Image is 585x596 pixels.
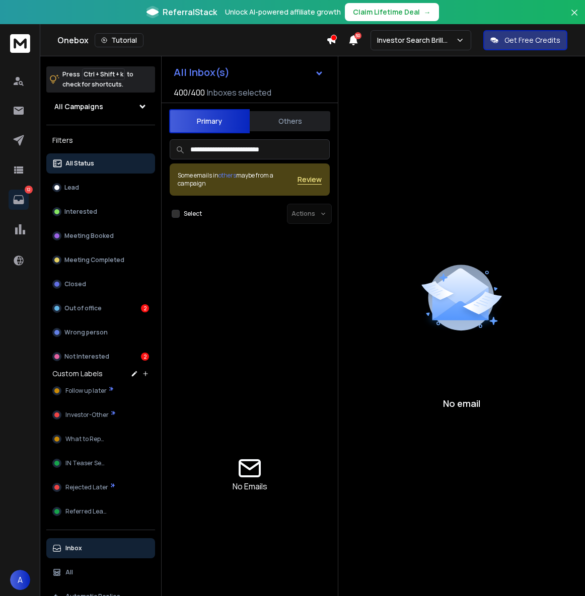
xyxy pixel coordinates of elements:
[46,477,155,497] button: Rejected Later
[46,405,155,425] button: Investor-Other
[174,87,205,99] span: 400 / 400
[9,190,29,210] a: 12
[46,178,155,198] button: Lead
[64,232,114,240] p: Meeting Booked
[46,274,155,294] button: Closed
[46,226,155,246] button: Meeting Booked
[141,304,149,312] div: 2
[25,186,33,194] p: 12
[64,256,124,264] p: Meeting Completed
[64,353,109,361] p: Not Interested
[298,175,322,185] button: Review
[64,280,86,288] p: Closed
[54,102,103,112] h1: All Campaigns
[46,298,155,318] button: Out of office2
[443,396,480,410] p: No email
[46,381,155,401] button: Follow up later
[46,133,155,147] h3: Filters
[65,435,105,443] span: What to Reply
[64,208,97,216] p: Interested
[82,68,125,80] span: Ctrl + Shift + k
[377,35,456,45] p: Investor Search Brillwood
[184,210,202,218] label: Select
[178,172,298,188] div: Some emails in maybe from a campaign
[64,304,102,312] p: Out of office
[250,110,330,132] button: Others
[225,7,341,17] p: Unlock AI-powered affiliate growth
[46,322,155,343] button: Wrong person
[233,480,267,492] p: No Emails
[46,501,155,522] button: Referred Leads
[46,153,155,174] button: All Status
[95,33,143,47] button: Tutorial
[548,561,572,585] iframe: Intercom live chat
[568,6,581,30] button: Close banner
[163,6,217,18] span: ReferralStack
[218,171,236,180] span: others
[174,67,230,77] h1: All Inbox(s)
[207,87,271,99] h3: Inboxes selected
[10,570,30,590] button: A
[46,429,155,449] button: What to Reply
[46,538,155,558] button: Inbox
[65,387,107,395] span: Follow up later
[65,159,94,167] p: All Status
[141,353,149,361] div: 2
[424,7,431,17] span: →
[46,562,155,582] button: All
[504,35,560,45] p: Get Free Credits
[46,202,155,222] button: Interested
[46,453,155,473] button: IN Teaser Sent
[65,483,108,491] span: Rejected Later
[64,328,108,336] p: Wrong person
[483,30,567,50] button: Get Free Credits
[46,347,155,367] button: Not Interested2
[354,32,361,39] span: 50
[46,97,155,117] button: All Campaigns
[64,184,79,192] p: Lead
[345,3,439,21] button: Claim Lifetime Deal→
[65,544,82,552] p: Inbox
[166,62,332,82] button: All Inbox(s)
[65,507,110,516] span: Referred Leads
[46,250,155,270] button: Meeting Completed
[65,568,73,576] p: All
[62,69,133,90] p: Press to check for shortcuts.
[57,33,326,47] div: Onebox
[65,459,108,467] span: IN Teaser Sent
[65,411,109,419] span: Investor-Other
[52,369,103,379] h3: Custom Labels
[169,109,250,133] button: Primary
